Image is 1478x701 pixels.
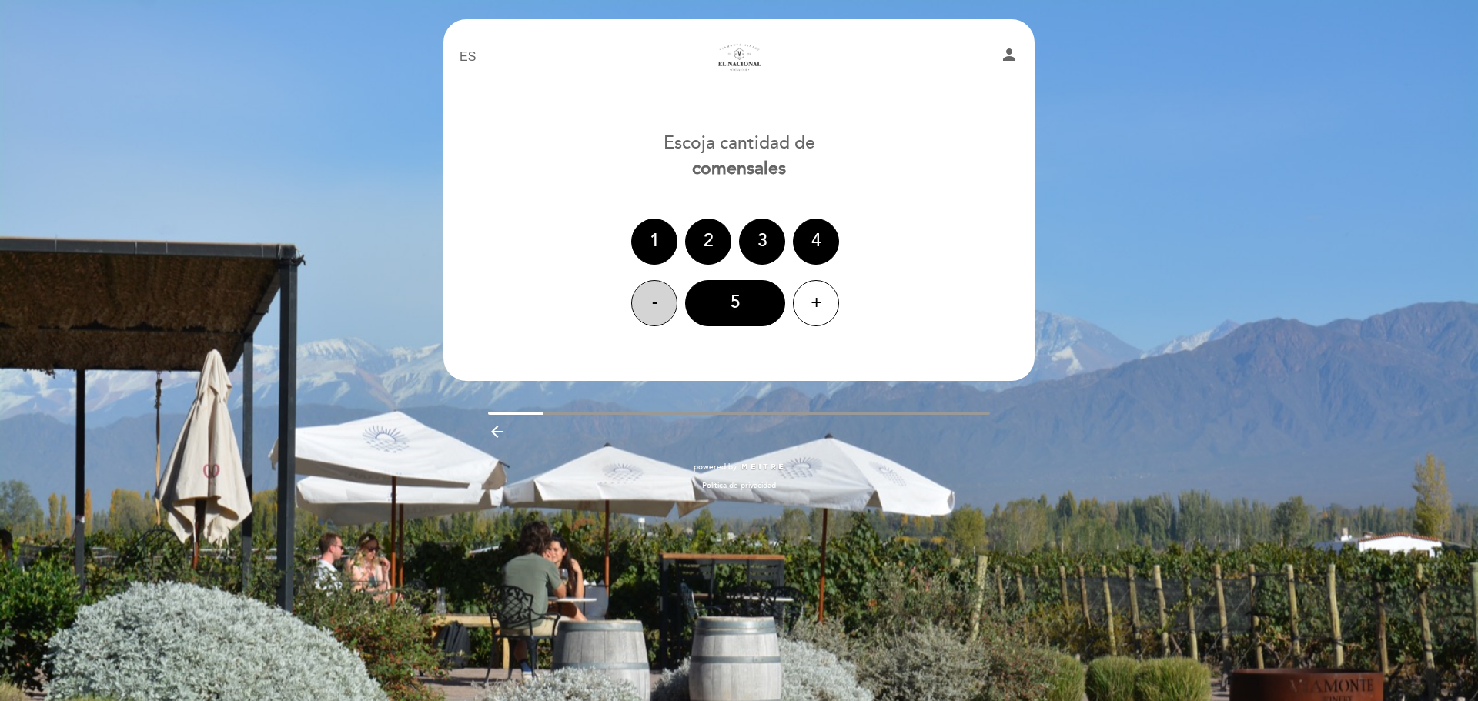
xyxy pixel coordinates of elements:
div: - [631,280,677,326]
span: powered by [694,462,737,472]
div: 5 [685,280,785,326]
i: person [1000,45,1018,64]
a: Política de privacidad [702,480,776,491]
div: 4 [793,219,839,265]
b: comensales [692,158,786,179]
div: 2 [685,219,731,265]
div: 1 [631,219,677,265]
a: powered by [694,462,784,472]
img: MEITRE [741,463,784,471]
a: Restaurante 1912 [643,36,835,78]
i: arrow_backward [488,422,507,441]
button: person [1000,45,1018,69]
div: + [793,280,839,326]
div: 3 [739,219,785,265]
div: Escoja cantidad de [443,131,1035,182]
